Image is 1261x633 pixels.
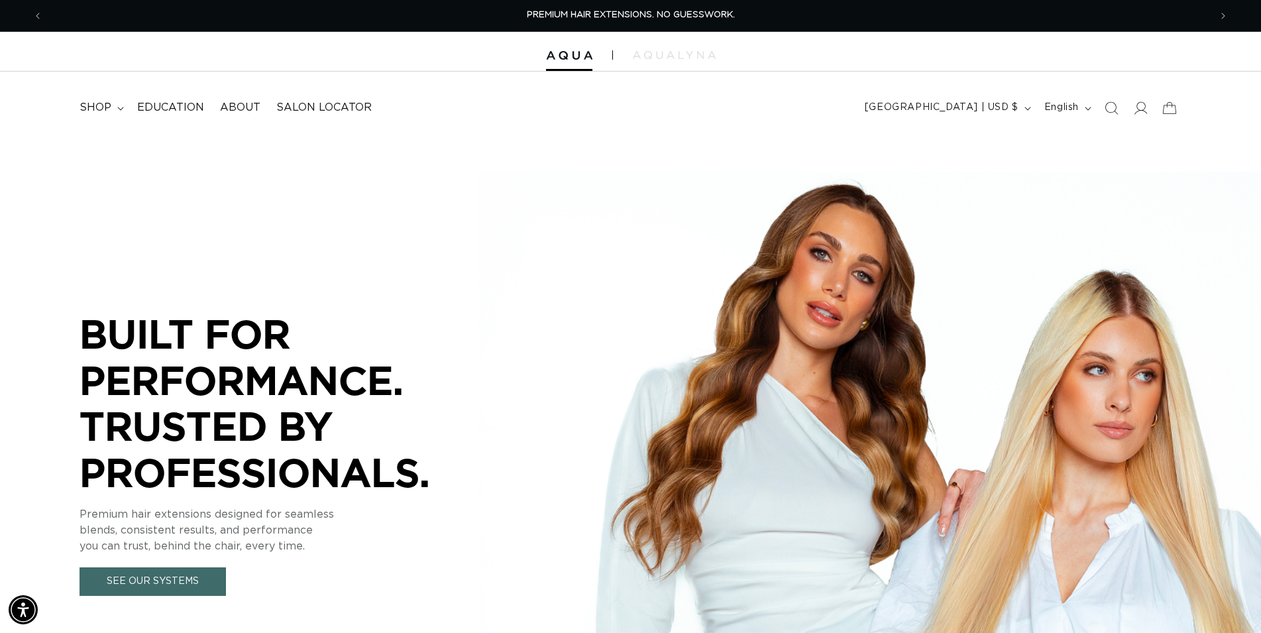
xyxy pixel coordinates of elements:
[633,51,716,59] img: aqualyna.com
[1209,3,1238,29] button: Next announcement
[80,567,226,596] a: See Our Systems
[80,506,477,554] p: Premium hair extensions designed for seamless blends, consistent results, and performance you can...
[1097,93,1126,123] summary: Search
[527,11,735,19] span: PREMIUM HAIR EXTENSIONS. NO GUESSWORK.
[137,101,204,115] span: Education
[546,51,592,60] img: Aqua Hair Extensions
[220,101,260,115] span: About
[268,93,380,123] a: Salon Locator
[857,95,1036,121] button: [GEOGRAPHIC_DATA] | USD $
[129,93,212,123] a: Education
[9,595,38,624] div: Accessibility Menu
[23,3,52,29] button: Previous announcement
[80,101,111,115] span: shop
[276,101,372,115] span: Salon Locator
[212,93,268,123] a: About
[1044,101,1079,115] span: English
[1036,95,1097,121] button: English
[865,101,1018,115] span: [GEOGRAPHIC_DATA] | USD $
[80,311,477,495] p: BUILT FOR PERFORMANCE. TRUSTED BY PROFESSIONALS.
[72,93,129,123] summary: shop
